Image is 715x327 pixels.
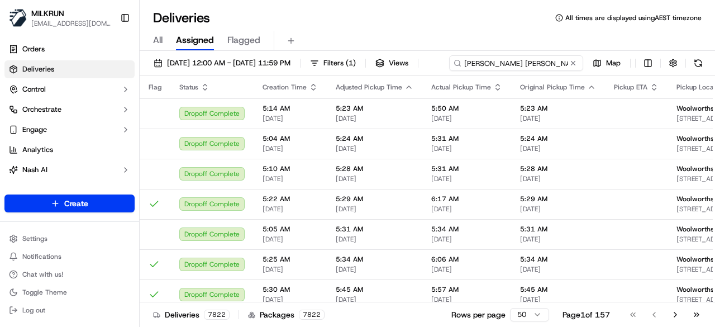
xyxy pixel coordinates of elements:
button: Chat with us! [4,267,135,282]
span: [DATE] [520,265,596,274]
button: Create [4,195,135,212]
span: [DATE] [336,295,413,304]
span: Filters [323,58,356,68]
a: Analytics [4,141,135,159]
a: Product Catalog [4,181,135,199]
span: [DATE] [263,295,318,304]
span: Creation Time [263,83,307,92]
span: 5:34 AM [520,255,596,264]
span: Original Pickup Time [520,83,585,92]
button: [DATE] 12:00 AM - [DATE] 11:59 PM [149,55,295,71]
span: [DATE] [263,174,318,183]
span: Status [179,83,198,92]
span: 5:29 AM [336,195,413,203]
span: 5:05 AM [263,225,318,234]
span: [DATE] [520,174,596,183]
button: Control [4,80,135,98]
span: [DATE] [431,265,502,274]
span: Engage [22,125,47,135]
span: Create [64,198,88,209]
span: [DATE] [431,205,502,214]
span: Control [22,84,46,94]
span: [DATE] [336,205,413,214]
button: Orchestrate [4,101,135,119]
span: [DATE] [336,114,413,123]
button: Engage [4,121,135,139]
span: 5:23 AM [520,104,596,113]
span: Orchestrate [22,105,61,115]
span: [DATE] [431,174,502,183]
span: 5:50 AM [431,104,502,113]
span: 5:10 AM [263,164,318,173]
span: [DATE] [336,144,413,153]
span: 6:17 AM [431,195,502,203]
span: Nash AI [22,165,47,175]
span: [DATE] [431,235,502,244]
button: Refresh [690,55,706,71]
input: Type to search [449,55,583,71]
span: 5:31 AM [336,225,413,234]
span: 5:34 AM [336,255,413,264]
span: 5:24 AM [520,134,596,143]
div: Deliveries [153,309,230,320]
span: Actual Pickup Time [431,83,491,92]
span: 5:14 AM [263,104,318,113]
span: 5:31 AM [431,134,502,143]
span: 5:28 AM [520,164,596,173]
button: [EMAIL_ADDRESS][DOMAIN_NAME] [31,19,111,28]
span: Chat with us! [22,270,63,279]
div: Page 1 of 157 [563,309,610,320]
span: Analytics [22,145,53,155]
p: Rows per page [451,309,506,320]
button: MILKRUN [31,8,64,19]
button: Filters(1) [305,55,361,71]
span: [DATE] [336,174,413,183]
span: All times are displayed using AEST timezone [565,13,702,22]
button: MILKRUNMILKRUN[EMAIL_ADDRESS][DOMAIN_NAME] [4,4,116,31]
span: Views [389,58,408,68]
button: Views [370,55,413,71]
span: Adjusted Pickup Time [336,83,402,92]
span: [DATE] [520,114,596,123]
span: [DATE] 12:00 AM - [DATE] 11:59 PM [167,58,290,68]
span: 5:31 AM [431,164,502,173]
button: Settings [4,231,135,247]
span: [DATE] [431,114,502,123]
a: Deliveries [4,60,135,78]
span: [DATE] [336,265,413,274]
span: 5:25 AM [263,255,318,264]
div: 7822 [204,310,230,320]
span: ( 1 ) [346,58,356,68]
span: [DATE] [520,144,596,153]
button: Nash AI [4,161,135,179]
button: Toggle Theme [4,285,135,300]
span: [DATE] [263,144,318,153]
span: Flag [149,83,161,92]
span: Pickup ETA [614,83,647,92]
button: Map [588,55,626,71]
span: [DATE] [431,295,502,304]
span: Product Catalog [22,185,76,195]
span: Toggle Theme [22,288,67,297]
span: 5:23 AM [336,104,413,113]
span: Deliveries [22,64,54,74]
span: 5:45 AM [520,285,596,294]
span: 5:34 AM [431,225,502,234]
a: Orders [4,40,135,58]
button: Log out [4,302,135,318]
span: 5:31 AM [520,225,596,234]
span: Log out [22,306,45,315]
span: Settings [22,234,47,243]
span: Map [606,58,621,68]
span: 5:30 AM [263,285,318,294]
span: 5:22 AM [263,195,318,203]
span: [DATE] [263,205,318,214]
div: 7822 [299,310,325,320]
span: 5:04 AM [263,134,318,143]
button: Notifications [4,249,135,264]
span: [DATE] [263,265,318,274]
span: 5:45 AM [336,285,413,294]
span: [DATE] [520,295,596,304]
